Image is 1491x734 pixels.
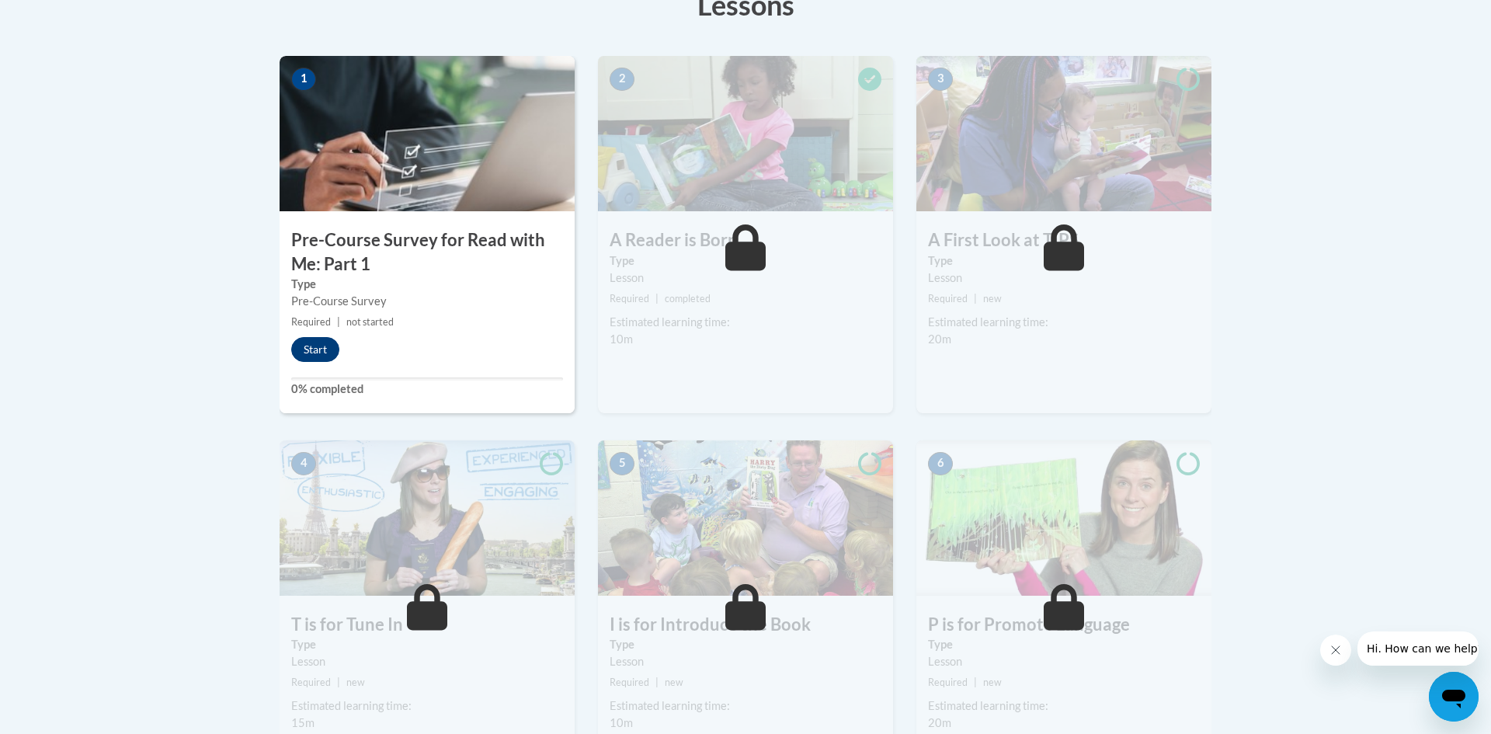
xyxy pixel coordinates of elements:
span: 20m [928,332,951,346]
div: Lesson [291,653,563,670]
label: Type [928,252,1200,270]
iframe: Button to launch messaging window [1429,672,1479,722]
span: 6 [928,452,953,475]
span: 15m [291,716,315,729]
span: not started [346,316,394,328]
h3: P is for Promote Language [916,613,1211,637]
span: | [974,677,977,688]
span: new [665,677,683,688]
span: Required [928,293,968,304]
span: completed [665,293,711,304]
div: Lesson [928,270,1200,287]
img: Course Image [598,440,893,596]
div: Estimated learning time: [610,697,881,715]
span: Required [610,293,649,304]
span: | [655,677,659,688]
div: Estimated learning time: [610,314,881,331]
div: Estimated learning time: [291,697,563,715]
span: 1 [291,68,316,91]
div: Pre-Course Survey [291,293,563,310]
span: | [337,677,340,688]
span: 10m [610,332,633,346]
div: Lesson [928,653,1200,670]
span: | [655,293,659,304]
label: Type [928,636,1200,653]
div: Estimated learning time: [928,314,1200,331]
label: 0% completed [291,381,563,398]
h3: I is for Introduce the Book [598,613,893,637]
img: Course Image [916,440,1211,596]
span: 4 [291,452,316,475]
div: Lesson [610,653,881,670]
span: Hi. How can we help? [9,11,126,23]
span: | [974,293,977,304]
h3: A Reader is Born [598,228,893,252]
span: Required [610,677,649,688]
span: Required [928,677,968,688]
span: new [983,293,1002,304]
h3: Pre-Course Survey for Read with Me: Part 1 [280,228,575,277]
span: 3 [928,68,953,91]
span: | [337,316,340,328]
div: Lesson [610,270,881,287]
img: Course Image [280,440,575,596]
iframe: Close message [1320,635,1351,666]
span: new [983,677,1002,688]
span: 20m [928,716,951,729]
h3: T is for Tune In [280,613,575,637]
h3: A First Look at TIPS [916,228,1211,252]
button: Start [291,337,339,362]
label: Type [291,636,563,653]
iframe: Message from company [1357,631,1479,666]
span: 2 [610,68,634,91]
div: Estimated learning time: [928,697,1200,715]
img: Course Image [916,56,1211,211]
label: Type [610,252,881,270]
label: Type [610,636,881,653]
span: Required [291,316,331,328]
span: Required [291,677,331,688]
span: 10m [610,716,633,729]
label: Type [291,276,563,293]
img: Course Image [280,56,575,211]
span: new [346,677,365,688]
span: 5 [610,452,634,475]
img: Course Image [598,56,893,211]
